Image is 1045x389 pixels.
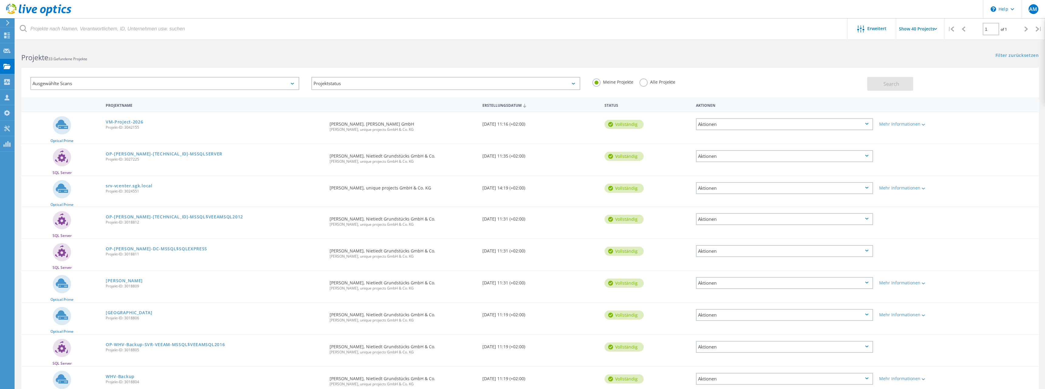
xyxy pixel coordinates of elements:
span: SQL Server [53,266,72,269]
div: [DATE] 11:19 (+02:00) [479,367,601,387]
div: vollständig [605,247,644,256]
span: [PERSON_NAME], unique projects GmbH & Co. KG [330,350,476,354]
span: Projekt-ID: 3018804 [106,380,324,384]
a: OP-[PERSON_NAME]-[TECHNICAL_ID]-MSSQLSERVER [106,152,222,156]
b: Projekte [21,53,48,62]
div: vollständig [605,120,644,129]
a: OP-[PERSON_NAME]-[TECHNICAL_ID]-MSSQL$VEEAMSQL2012 [106,215,243,219]
a: OP-[PERSON_NAME]-DC-MSSQL$SQLEXPRESS [106,247,207,251]
span: [PERSON_NAME], unique projects GmbH & Co. KG [330,382,476,386]
div: [DATE] 11:31 (+02:00) [479,207,601,227]
div: Aktionen [696,373,873,385]
span: Optical Prime [50,203,74,207]
div: Mehr Informationen [879,313,954,317]
a: VM-Project-2026 [106,120,143,124]
div: vollständig [605,152,644,161]
div: Erstellungsdatum [479,99,601,111]
div: Aktionen [696,245,873,257]
span: [PERSON_NAME], unique projects GmbH & Co. KG [330,223,476,226]
div: [PERSON_NAME], Nietiedt Grundstücks GmbH & Co. [327,144,479,169]
div: [DATE] 14:19 (+02:00) [479,176,601,196]
span: Projekt-ID: 3027225 [106,158,324,161]
span: 33 Gefundene Projekte [48,56,87,61]
a: Live Optics Dashboard [6,13,71,17]
span: Projekt-ID: 3024551 [106,189,324,193]
div: [DATE] 11:35 (+02:00) [479,144,601,164]
a: WHV-Backup [106,374,135,379]
span: Projekt-ID: 3018812 [106,221,324,224]
div: Mehr Informationen [879,122,954,126]
div: [PERSON_NAME], [PERSON_NAME] GmbH [327,112,479,137]
button: Search [867,77,913,91]
div: [PERSON_NAME], Nietiedt Grundstücks GmbH & Co. [327,239,479,264]
div: vollständig [605,374,644,384]
div: [DATE] 11:31 (+02:00) [479,271,601,291]
span: Optical Prime [50,139,74,143]
label: Alle Projekte [639,78,675,84]
div: | [945,18,957,40]
div: [PERSON_NAME], Nietiedt Grundstücks GmbH & Co. [327,303,479,328]
div: vollständig [605,279,644,288]
div: Aktionen [693,99,876,110]
div: [PERSON_NAME], unique projects GmbH & Co. KG [327,176,479,196]
div: Projektstatus [311,77,580,90]
a: srv-vcenter.sgk.local [106,184,152,188]
div: [PERSON_NAME], Nietiedt Grundstücks GmbH & Co. [327,335,479,360]
div: [DATE] 11:31 (+02:00) [479,239,601,259]
label: Meine Projekte [592,78,633,84]
div: Status [601,99,693,110]
span: [PERSON_NAME], unique projects GmbH & Co. KG [330,160,476,163]
div: Mehr Informationen [879,281,954,285]
span: Optical Prime [50,298,74,301]
span: Projekt-ID: 3042155 [106,126,324,129]
input: Projekte nach Namen, Verantwortlichem, ID, Unternehmen usw. suchen [15,18,848,40]
span: SQL Server [53,362,72,365]
span: [PERSON_NAME], unique projects GmbH & Co. KG [330,128,476,131]
span: Optical Prime [50,330,74,333]
div: Mehr Informationen [879,377,954,381]
span: of 1 [1001,27,1007,32]
div: vollständig [605,215,644,224]
div: Projektname [103,99,327,110]
div: [DATE] 11:16 (+02:00) [479,112,601,132]
a: [PERSON_NAME] [106,279,143,283]
span: [PERSON_NAME], unique projects GmbH & Co. KG [330,287,476,290]
a: Filter zurücksetzen [995,53,1039,58]
span: Projekt-ID: 3018806 [106,316,324,320]
div: | [1033,18,1045,40]
span: Projekt-ID: 3018805 [106,348,324,352]
div: Aktionen [696,150,873,162]
div: [PERSON_NAME], Nietiedt Grundstücks GmbH & Co. [327,207,479,232]
div: [PERSON_NAME], Nietiedt Grundstücks GmbH & Co. [327,271,479,296]
div: Aktionen [696,213,873,225]
span: SQL Server [53,234,72,238]
span: SQL Server [53,171,72,175]
div: Aktionen [696,309,873,321]
div: Aktionen [696,277,873,289]
div: Mehr Informationen [879,186,954,190]
div: vollständig [605,342,644,352]
div: vollständig [605,184,644,193]
span: [PERSON_NAME], unique projects GmbH & Co. KG [330,318,476,322]
span: Search [883,81,899,87]
span: Projekt-ID: 3018809 [106,284,324,288]
div: Aktionen [696,341,873,353]
div: [DATE] 11:19 (+02:00) [479,335,601,355]
span: [PERSON_NAME], unique projects GmbH & Co. KG [330,255,476,258]
a: OP-WHV-Backup-SVR-VEEAM-MSSQL$VEEAMSQL2016 [106,342,225,347]
div: Ausgewählte Scans [30,77,299,90]
a: [GEOGRAPHIC_DATA] [106,311,152,315]
svg: \n [991,6,996,12]
span: AM [1029,7,1037,12]
span: Erweitert [867,26,886,31]
div: vollständig [605,311,644,320]
div: [DATE] 11:19 (+02:00) [479,303,601,323]
div: Aktionen [696,182,873,194]
span: Projekt-ID: 3018811 [106,252,324,256]
div: Aktionen [696,118,873,130]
